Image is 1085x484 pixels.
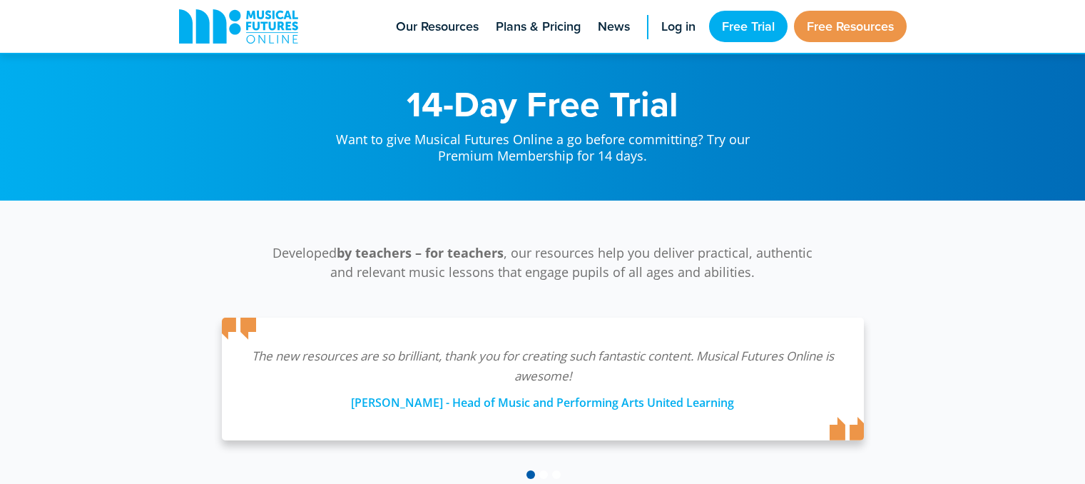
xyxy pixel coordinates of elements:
span: Plans & Pricing [496,17,581,36]
strong: by teachers – for teachers [337,244,504,261]
span: Our Resources [396,17,479,36]
h1: 14-Day Free Trial [322,86,764,121]
p: Developed , our resources help you deliver practical, authentic and relevant music lessons that e... [265,243,821,282]
span: News [598,17,630,36]
p: Want to give Musical Futures Online a go before committing? Try our Premium Membership for 14 days. [322,121,764,165]
a: Free Resources [794,11,907,42]
p: The new resources are so brilliant, thank you for creating such fantastic content. Musical Future... [250,346,835,386]
span: Log in [661,17,696,36]
div: [PERSON_NAME] - Head of Music and Performing Arts United Learning [250,386,835,412]
a: Free Trial [709,11,788,42]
